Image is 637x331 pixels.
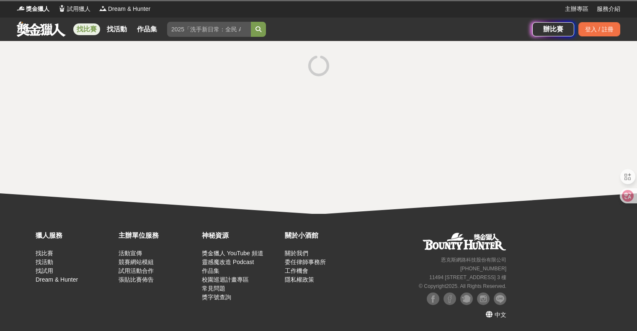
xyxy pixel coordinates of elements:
[494,293,506,305] img: LINE
[597,5,620,13] a: 服務介紹
[202,294,231,300] a: 獎字號查詢
[36,231,114,241] div: 獵人服務
[202,259,254,265] a: 靈感魔改造 Podcast
[285,276,314,283] a: 隱私權政策
[202,250,263,257] a: 獎金獵人 YouTube 頻道
[495,311,506,318] span: 中文
[17,5,49,13] a: Logo獎金獵人
[202,285,225,292] a: 常見問題
[99,4,107,13] img: Logo
[36,276,78,283] a: Dream & Hunter
[108,5,150,13] span: Dream & Hunter
[134,23,160,35] a: 作品集
[17,4,25,13] img: Logo
[26,5,49,13] span: 獎金獵人
[73,23,100,35] a: 找比賽
[119,250,142,257] a: 活動宣傳
[58,5,90,13] a: Logo試用獵人
[285,250,308,257] a: 關於我們
[285,231,364,241] div: 關於小酒館
[578,22,620,36] div: 登入 / 註冊
[119,259,154,265] a: 競賽網站模組
[419,283,506,289] small: © Copyright 2025 . All Rights Reserved.
[202,267,219,274] a: 作品集
[103,23,130,35] a: 找活動
[532,22,574,36] a: 辦比賽
[119,267,154,274] a: 試用活動合作
[460,266,506,272] small: [PHONE_NUMBER]
[67,5,90,13] span: 試用獵人
[285,267,308,274] a: 工作機會
[36,267,53,274] a: 找試用
[444,293,456,305] img: Facebook
[460,293,473,305] img: Plurk
[285,259,326,265] a: 委任律師事務所
[441,257,506,263] small: 恩克斯網路科技股份有限公司
[36,250,53,257] a: 找比賽
[58,4,66,13] img: Logo
[477,293,490,305] img: Instagram
[99,5,150,13] a: LogoDream & Hunter
[119,231,197,241] div: 主辦單位服務
[36,259,53,265] a: 找活動
[202,231,281,241] div: 神秘資源
[565,5,588,13] a: 主辦專區
[202,276,249,283] a: 校園巡迴計畫專區
[427,293,439,305] img: Facebook
[429,275,506,280] small: 11494 [STREET_ADDRESS] 3 樓
[167,22,251,37] input: 2025「洗手新日常：全民 ALL IN」洗手歌全台徵選
[119,276,154,283] a: 張貼比賽佈告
